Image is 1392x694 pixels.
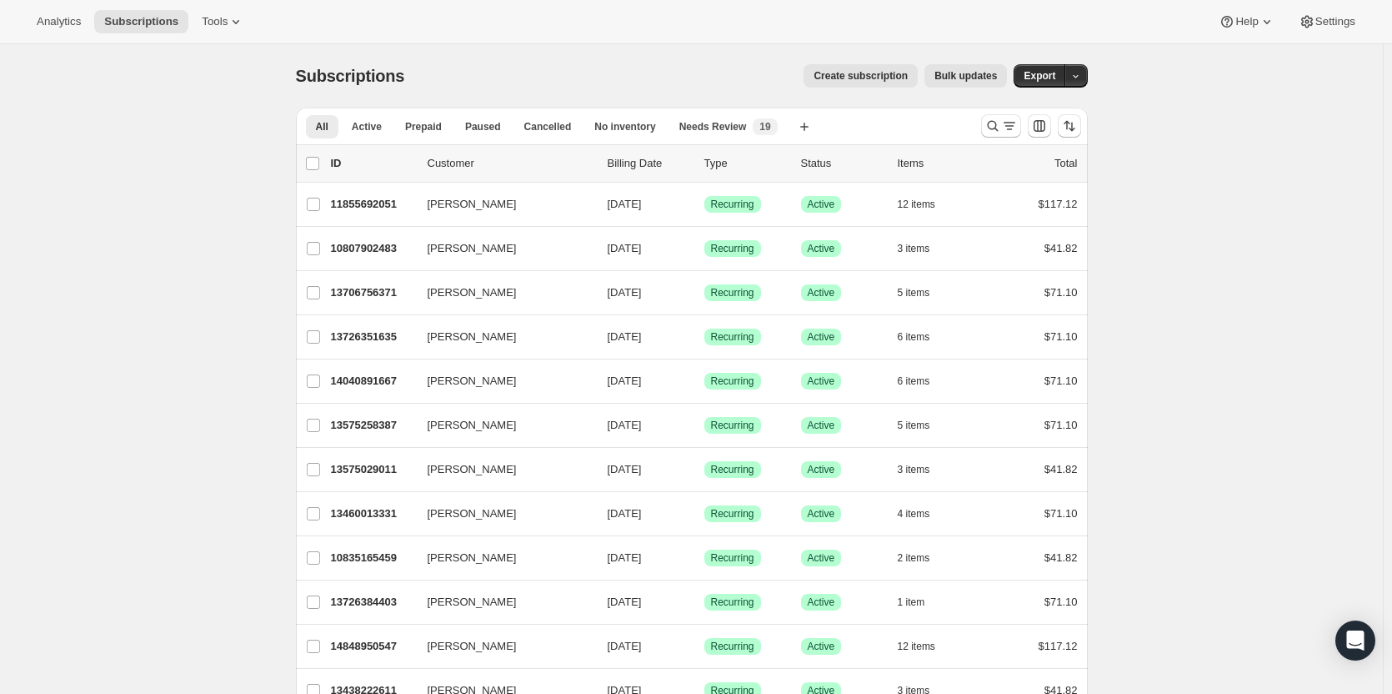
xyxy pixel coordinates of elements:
[428,594,517,611] span: [PERSON_NAME]
[898,502,949,526] button: 4 items
[608,198,642,210] span: [DATE]
[608,596,642,608] span: [DATE]
[1044,596,1078,608] span: $71.10
[898,330,930,344] span: 6 items
[418,191,584,218] button: [PERSON_NAME]
[418,235,584,262] button: [PERSON_NAME]
[608,286,642,299] span: [DATE]
[331,193,1078,216] div: 11855692051[PERSON_NAME][DATE]SuccessRecurringSuccessActive12 items$117.12
[898,375,930,388] span: 6 items
[331,461,414,478] p: 13575029011
[608,419,642,431] span: [DATE]
[1315,15,1355,28] span: Settings
[104,15,178,28] span: Subscriptions
[331,635,1078,658] div: 14848950547[PERSON_NAME][DATE]SuccessRecurringSuccessActive12 items$117.12
[331,281,1078,304] div: 13706756371[PERSON_NAME][DATE]SuccessRecurringSuccessActive5 items$71.10
[1044,286,1078,299] span: $71.10
[808,242,835,255] span: Active
[594,120,655,133] span: No inventory
[898,325,949,349] button: 6 items
[331,329,414,345] p: 13726351635
[679,120,747,133] span: Needs Review
[711,507,754,520] span: Recurring
[331,284,414,301] p: 13706756371
[801,155,884,172] p: Status
[808,286,835,299] span: Active
[428,155,594,172] p: Customer
[898,242,930,255] span: 3 items
[608,155,691,172] p: Billing Date
[711,286,754,299] span: Recurring
[898,286,930,299] span: 5 items
[1058,114,1081,138] button: Sort the results
[1028,114,1051,138] button: Customize table column order and visibility
[94,10,188,33] button: Subscriptions
[331,505,414,522] p: 13460013331
[808,640,835,653] span: Active
[1024,69,1055,83] span: Export
[898,155,981,172] div: Items
[331,240,414,257] p: 10807902483
[898,419,930,432] span: 5 items
[331,370,1078,393] div: 14040891667[PERSON_NAME][DATE]SuccessRecurringSuccessActive6 items$71.10
[331,546,1078,570] div: 10835165459[PERSON_NAME][DATE]SuccessRecurringSuccessActive2 items$41.82
[608,463,642,475] span: [DATE]
[1054,155,1077,172] p: Total
[759,120,770,133] span: 19
[704,155,788,172] div: Type
[428,550,517,566] span: [PERSON_NAME]
[808,198,835,211] span: Active
[711,596,754,609] span: Recurring
[711,463,754,476] span: Recurring
[1044,330,1078,343] span: $71.10
[808,507,835,520] span: Active
[1235,15,1258,28] span: Help
[898,414,949,437] button: 5 items
[316,120,328,133] span: All
[428,284,517,301] span: [PERSON_NAME]
[331,196,414,213] p: 11855692051
[981,114,1021,138] button: Search and filter results
[27,10,91,33] button: Analytics
[1039,198,1078,210] span: $117.12
[711,198,754,211] span: Recurring
[808,551,835,565] span: Active
[898,591,944,614] button: 1 item
[808,330,835,344] span: Active
[711,375,754,388] span: Recurring
[428,240,517,257] span: [PERSON_NAME]
[428,461,517,478] span: [PERSON_NAME]
[608,242,642,254] span: [DATE]
[898,463,930,476] span: 3 items
[418,456,584,483] button: [PERSON_NAME]
[898,507,930,520] span: 4 items
[898,370,949,393] button: 6 items
[898,281,949,304] button: 5 items
[331,237,1078,260] div: 10807902483[PERSON_NAME][DATE]SuccessRecurringSuccessActive3 items$41.82
[1044,375,1078,387] span: $71.10
[711,330,754,344] span: Recurring
[428,417,517,434] span: [PERSON_NAME]
[1014,64,1065,88] button: Export
[418,324,584,350] button: [PERSON_NAME]
[711,419,754,432] span: Recurring
[428,638,517,655] span: [PERSON_NAME]
[418,633,584,660] button: [PERSON_NAME]
[331,502,1078,526] div: 13460013331[PERSON_NAME][DATE]SuccessRecurringSuccessActive4 items$71.10
[711,242,754,255] span: Recurring
[608,640,642,652] span: [DATE]
[405,120,442,133] span: Prepaid
[1044,419,1078,431] span: $71.10
[331,373,414,390] p: 14040891667
[192,10,254,33] button: Tools
[1044,463,1078,475] span: $41.82
[924,64,1007,88] button: Bulk updates
[418,589,584,616] button: [PERSON_NAME]
[1335,621,1375,661] div: Open Intercom Messenger
[296,67,405,85] span: Subscriptions
[331,155,414,172] p: ID
[331,155,1078,172] div: IDCustomerBilling DateTypeStatusItemsTotal
[428,196,517,213] span: [PERSON_NAME]
[352,120,382,133] span: Active
[37,15,81,28] span: Analytics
